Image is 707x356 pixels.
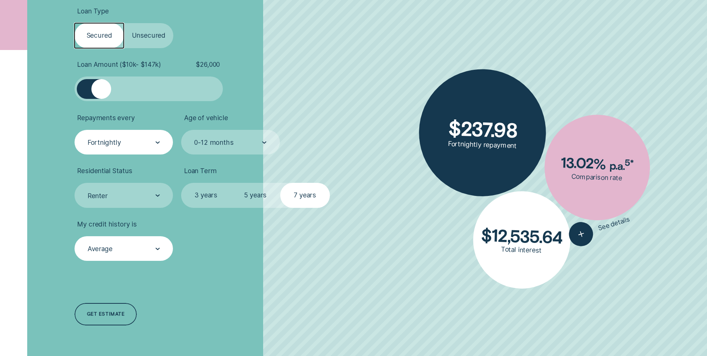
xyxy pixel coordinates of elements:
[77,220,136,228] span: My credit history is
[88,245,113,253] div: Average
[77,167,132,175] span: Residential Status
[88,138,121,147] div: Fortnightly
[196,60,220,69] span: $ 26,000
[566,207,633,249] button: See details
[75,23,124,48] label: Secured
[77,60,161,69] span: Loan Amount ( $10k - $147k )
[597,215,631,232] span: See details
[194,138,233,147] div: 0-12 months
[77,114,135,122] span: Repayments every
[181,183,231,207] label: 3 years
[124,23,173,48] label: Unsecured
[231,183,280,207] label: 5 years
[184,114,228,122] span: Age of vehicle
[75,303,137,325] a: Get estimate
[280,183,330,207] label: 7 years
[88,191,108,200] div: Renter
[184,167,217,175] span: Loan Term
[77,7,108,15] span: Loan Type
